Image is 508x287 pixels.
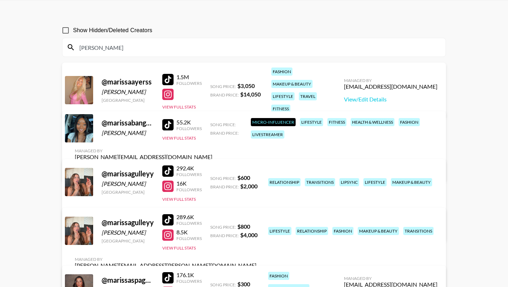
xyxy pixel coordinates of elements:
div: Managed By [75,257,256,262]
div: @ marissaayerss [102,77,154,86]
div: fitness [327,118,346,126]
div: lipsync [339,178,359,186]
span: Brand Price: [210,233,239,238]
div: fashion [271,68,292,76]
div: [PERSON_NAME] [102,129,154,136]
div: lifestyle [363,178,387,186]
div: @ marissagulleyy [102,169,154,178]
button: View Full Stats [162,104,196,110]
strong: $ 3,050 [237,82,255,89]
div: @ marissaspagnoli [102,276,154,285]
div: 8.5K [176,229,202,236]
div: Followers [176,187,202,192]
div: travel [299,92,317,100]
strong: $ 2,000 [240,183,258,189]
div: Followers [176,81,202,86]
span: Brand Price: [210,92,239,98]
input: Search by User Name [75,42,441,53]
div: 289.6K [176,213,202,221]
div: makeup & beauty [358,227,399,235]
strong: $ 600 [237,174,250,181]
div: Followers [176,279,202,284]
div: [GEOGRAPHIC_DATA] [102,98,154,103]
span: Song Price: [210,84,236,89]
span: Song Price: [210,122,236,127]
div: fashion [332,227,353,235]
strong: $ 800 [237,223,250,230]
span: Song Price: [210,224,236,230]
span: Brand Price: [210,130,239,136]
div: [PERSON_NAME] [102,180,154,187]
div: lifestyle [300,118,323,126]
div: Managed By [344,276,437,281]
div: 292.4K [176,165,202,172]
div: Followers [176,221,202,226]
div: lifestyle [271,92,295,100]
div: health & wellness [351,118,394,126]
div: relationship [268,178,301,186]
strong: $ 4,000 [240,232,258,238]
div: makeup & beauty [391,178,432,186]
div: 16K [176,180,202,187]
div: [PERSON_NAME] [102,229,154,236]
div: Followers [176,172,202,177]
div: [PERSON_NAME] [102,88,154,95]
div: livestreamer [251,130,284,139]
div: [PERSON_NAME][EMAIL_ADDRESS][PERSON_NAME][DOMAIN_NAME] [75,262,256,269]
div: 55.2K [176,119,202,126]
div: fitness [271,105,290,113]
div: relationship [296,227,328,235]
span: Song Price: [210,176,236,181]
div: @ marissagulleyy [102,218,154,227]
button: View Full Stats [162,245,196,251]
div: 176.1K [176,271,202,279]
div: [GEOGRAPHIC_DATA] [102,238,154,244]
button: View Full Stats [162,135,196,141]
div: Followers [176,126,202,131]
div: transitions [305,178,335,186]
div: fashion [399,118,420,126]
span: Brand Price: [210,184,239,189]
div: [PERSON_NAME][EMAIL_ADDRESS][DOMAIN_NAME] [75,153,212,160]
div: lifestyle [268,227,291,235]
strong: $ 14,050 [240,91,261,98]
a: View/Edit Details [344,96,437,103]
div: [EMAIL_ADDRESS][DOMAIN_NAME] [344,83,437,90]
div: fashion [268,272,289,280]
span: Show Hidden/Deleted Creators [73,26,152,35]
div: Followers [176,236,202,241]
div: 1.5M [176,74,202,81]
div: Managed By [344,78,437,83]
button: View Full Stats [162,197,196,202]
div: @ marissabangura [102,118,154,127]
div: Micro-Influencer [251,118,296,126]
div: Managed By [75,148,212,153]
div: [GEOGRAPHIC_DATA] [102,189,154,195]
div: makeup & beauty [271,80,313,88]
div: transitions [403,227,434,235]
